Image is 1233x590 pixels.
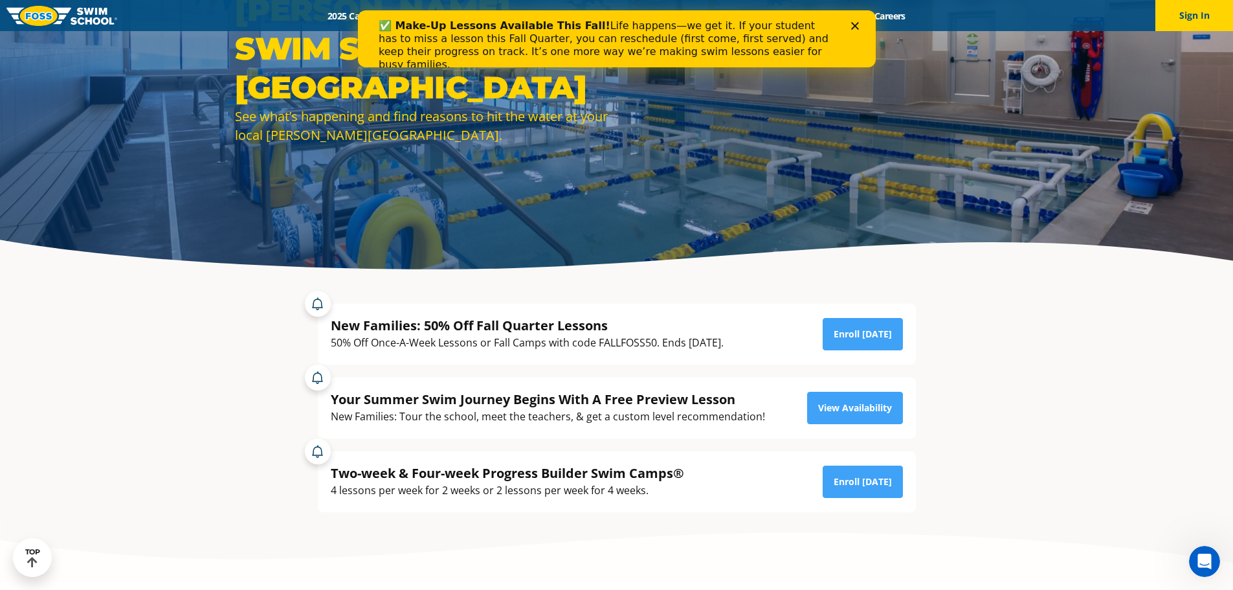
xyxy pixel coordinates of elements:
[331,334,724,352] div: 50% Off Once-A-Week Lessons or Fall Camps with code FALLFOSS50. Ends [DATE].
[331,408,765,425] div: New Families: Tour the school, meet the teachers, & get a custom level recommendation!
[565,10,685,22] a: About [PERSON_NAME]
[807,392,903,424] a: View Availability
[331,464,684,482] div: Two-week & Four-week Progress Builder Swim Camps®
[6,6,117,26] img: FOSS Swim School Logo
[863,10,916,22] a: Careers
[331,317,724,334] div: New Families: 50% Off Fall Quarter Lessons
[21,9,252,21] b: ✅ Make-Up Lessons Available This Fall!
[493,12,506,19] div: Close
[397,10,452,22] a: Schools
[452,10,565,22] a: Swim Path® Program
[822,10,863,22] a: Blog
[235,107,610,144] div: See what’s happening and find reasons to hit the water at your local [PERSON_NAME][GEOGRAPHIC_DATA].
[823,466,903,498] a: Enroll [DATE]
[317,10,397,22] a: 2025 Calendar
[358,10,876,67] iframe: Intercom live chat banner
[685,10,823,22] a: Swim Like [PERSON_NAME]
[1189,546,1220,577] iframe: Intercom live chat
[331,482,684,499] div: 4 lessons per week for 2 weeks or 2 lessons per week for 4 weeks.
[25,548,40,568] div: TOP
[21,9,476,61] div: Life happens—we get it. If your student has to miss a lesson this Fall Quarter, you can reschedul...
[823,318,903,350] a: Enroll [DATE]
[331,391,765,408] div: Your Summer Swim Journey Begins With A Free Preview Lesson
